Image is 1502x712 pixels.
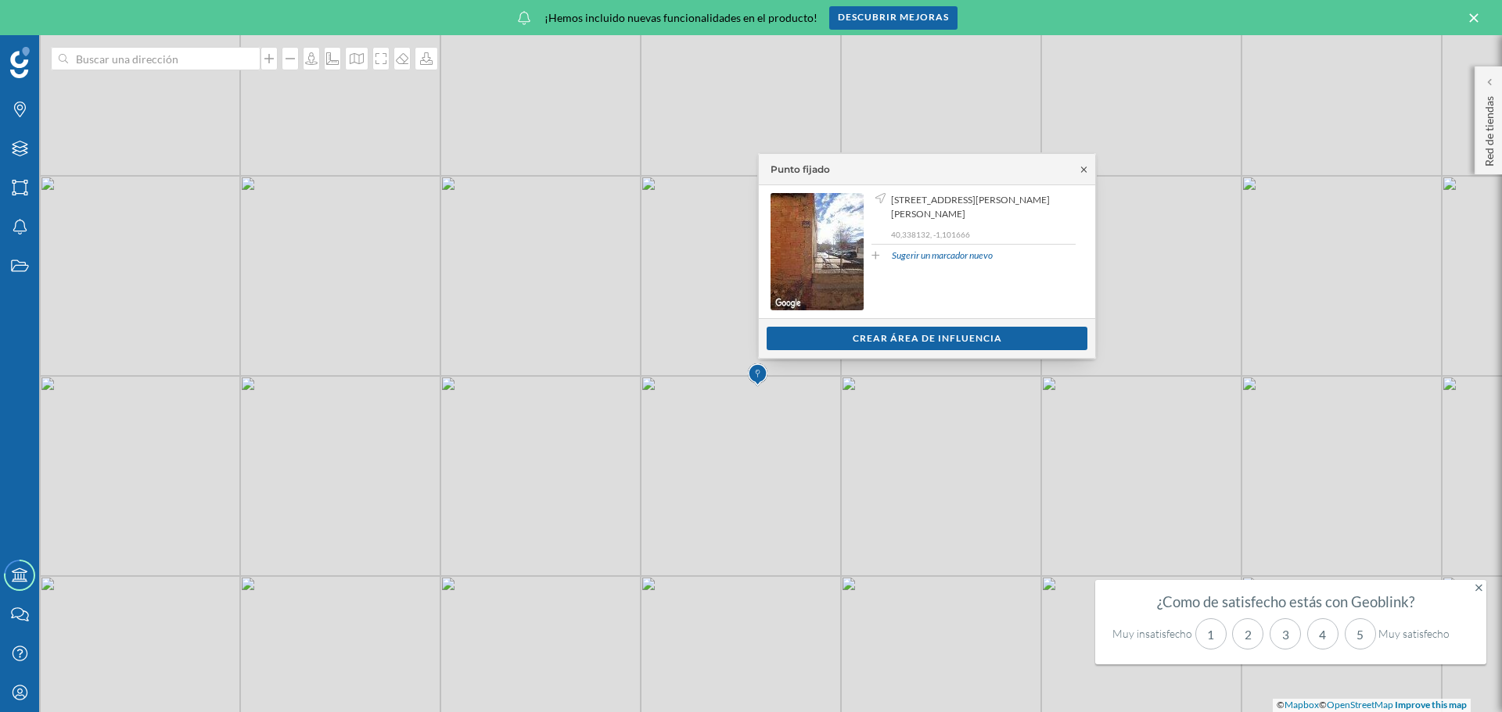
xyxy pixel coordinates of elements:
[1273,699,1471,712] div: © ©
[544,10,817,26] span: ¡Hemos incluido nuevas funcionalidades en el producto!
[1395,699,1467,710] a: Improve this map
[1232,618,1263,649] div: 2
[891,229,1076,240] p: 40,338132, -1,101666
[892,249,993,263] a: Sugerir un marcador nuevo
[1327,699,1393,710] a: OpenStreetMap
[1345,618,1376,649] div: 5
[1270,618,1301,649] div: 3
[1378,626,1464,642] div: Muy satisfecho
[1307,618,1339,649] div: 4
[1106,626,1192,642] div: Muy insatisfecho
[1195,618,1227,649] div: 1
[771,193,864,310] img: streetview
[1285,699,1319,710] a: Mapbox
[891,193,1072,221] span: [STREET_ADDRESS][PERSON_NAME][PERSON_NAME]
[1482,90,1497,166] p: Red de tiendas
[1106,594,1465,610] div: ¿Como de satisfecho estás con Geoblink?
[748,360,767,391] img: Marker
[31,11,87,25] span: Soporte
[771,163,830,177] div: Punto fijado
[10,47,30,78] img: Geoblink Logo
